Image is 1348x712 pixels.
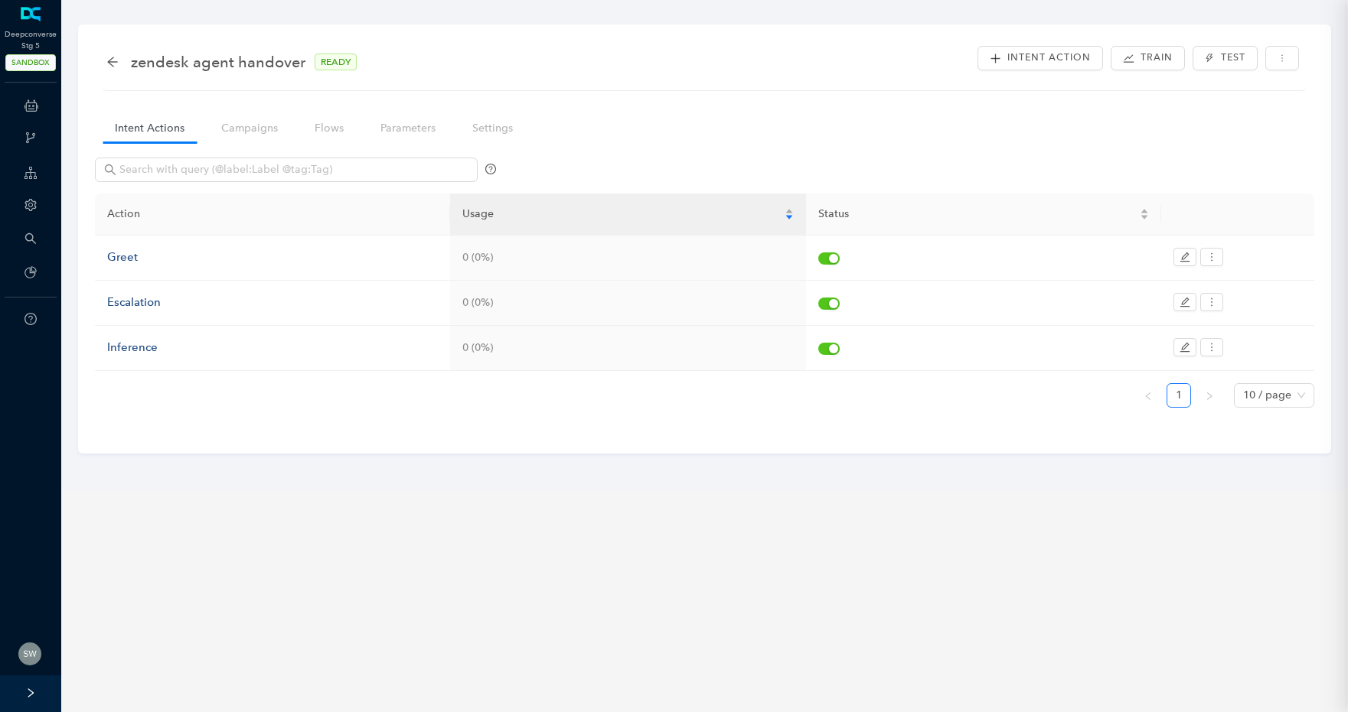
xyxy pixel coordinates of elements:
span: edit [1180,342,1190,353]
a: Flows [302,114,356,142]
span: zendesk agent handover [131,50,305,74]
button: more [1200,248,1223,266]
span: branches [24,132,37,144]
button: left [1136,383,1160,408]
span: question-circle [485,164,496,174]
span: edit [1180,252,1190,262]
span: Status [818,206,1137,223]
li: 1 [1167,383,1191,408]
span: more [1206,297,1217,307]
span: search [24,232,37,245]
span: Train [1141,50,1173,65]
button: edit [1173,293,1196,311]
span: READY [315,54,357,70]
button: edit [1173,338,1196,356]
a: 1 [1167,384,1190,407]
button: more [1200,338,1223,356]
input: Search with query (@label:Label @tag:Tag) [119,161,456,178]
div: back [106,56,119,69]
li: Previous Page [1136,383,1160,408]
span: thunderbolt [1205,54,1214,63]
span: more [1278,54,1287,63]
span: more [1206,342,1217,353]
span: Test [1221,50,1245,65]
img: c3ccc3f0c05bac1ff29357cbd66b20c9 [18,642,41,665]
a: Settings [460,114,525,142]
div: 0 (0%) [462,294,793,311]
button: more [1200,293,1223,311]
button: more [1265,46,1299,70]
button: edit [1173,248,1196,266]
span: arrow-left [106,56,119,68]
div: Greet [107,249,438,267]
li: Next Page [1197,383,1222,408]
div: Inference [107,339,438,357]
span: 10 / page [1243,384,1305,407]
span: more [1206,252,1217,262]
div: Page Size [1234,383,1314,408]
span: Usage [462,207,494,220]
span: SANDBOX [5,54,56,71]
div: 0 (0%) [462,249,793,266]
th: Status [806,193,1161,236]
button: thunderboltTest [1193,46,1257,70]
span: pie-chart [24,266,37,278]
div: 0 (0%) [462,340,793,356]
span: setting [24,199,37,211]
span: right [1205,392,1214,401]
span: Intent Action [1007,50,1091,65]
div: Escalation [107,294,438,312]
span: left [1144,392,1153,401]
th: Action [95,193,450,236]
span: question-circle [24,313,37,325]
a: Intent Actions [103,114,197,142]
a: Campaigns [209,114,290,142]
button: stock Train [1111,46,1185,70]
span: search [104,164,116,176]
span: stock [1123,53,1134,64]
span: plus [990,53,1001,64]
button: right [1197,383,1222,408]
span: edit [1180,297,1190,307]
button: plusIntent Action [978,46,1103,70]
a: Parameters [368,114,448,142]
